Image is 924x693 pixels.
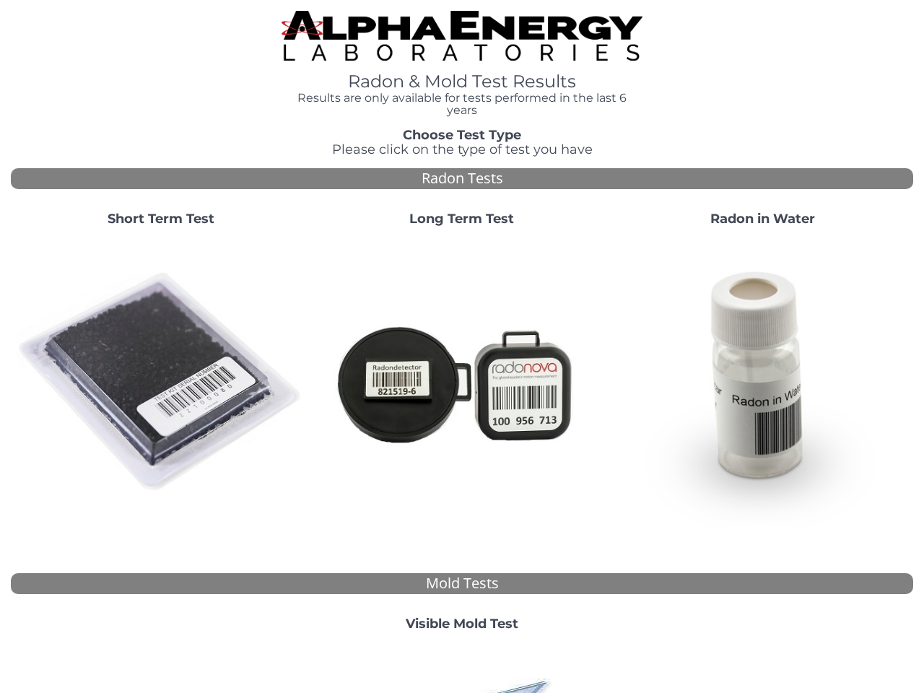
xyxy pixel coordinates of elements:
strong: Choose Test Type [403,127,521,143]
div: Mold Tests [11,573,913,594]
strong: Long Term Test [409,211,514,227]
strong: Visible Mold Test [406,616,518,632]
img: TightCrop.jpg [282,11,642,61]
h4: Results are only available for tests performed in the last 6 years [282,92,642,117]
img: RadoninWater.jpg [618,238,907,528]
strong: Short Term Test [108,211,214,227]
img: ShortTerm.jpg [17,238,306,528]
div: Radon Tests [11,168,913,189]
h1: Radon & Mold Test Results [282,72,642,91]
strong: Radon in Water [710,211,815,227]
img: Radtrak2vsRadtrak3.jpg [318,238,607,528]
span: Please click on the type of test you have [332,141,593,157]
